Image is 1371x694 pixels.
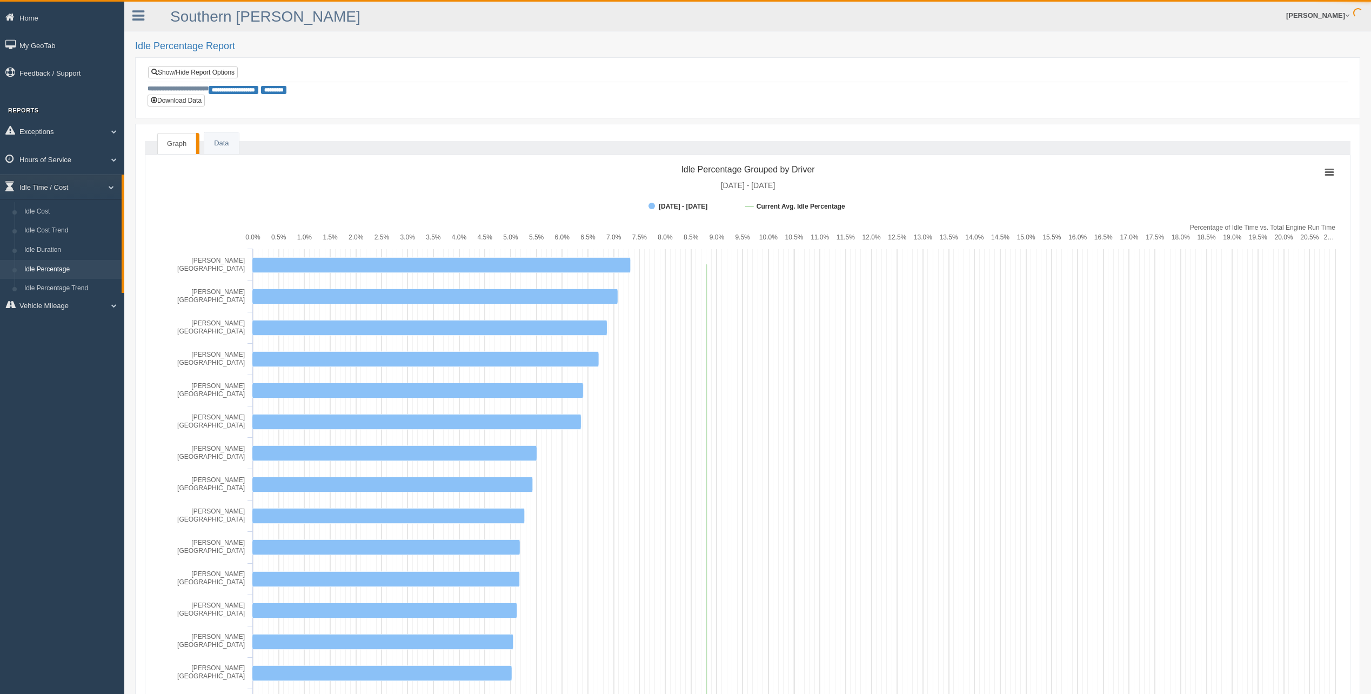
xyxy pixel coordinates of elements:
[1300,233,1319,241] text: 20.5%
[177,516,245,523] tspan: [GEOGRAPHIC_DATA]
[710,233,725,241] text: 9.0%
[632,233,647,241] text: 7.5%
[157,133,196,155] a: Graph
[1190,224,1336,231] tspan: Percentage of Idle Time vs. Total Engine Run Time
[529,233,544,241] text: 5.5%
[658,233,673,241] text: 8.0%
[940,233,958,241] text: 13.5%
[349,233,364,241] text: 2.0%
[452,233,467,241] text: 4.0%
[245,233,260,241] text: 0.0%
[177,359,245,366] tspan: [GEOGRAPHIC_DATA]
[19,279,122,298] a: Idle Percentage Trend
[177,547,245,555] tspan: [GEOGRAPHIC_DATA]
[170,8,360,25] a: Southern [PERSON_NAME]
[811,233,829,241] text: 11.0%
[177,265,245,272] tspan: [GEOGRAPHIC_DATA]
[177,641,245,649] tspan: [GEOGRAPHIC_DATA]
[148,66,238,78] a: Show/Hide Report Options
[837,233,855,241] text: 11.5%
[1017,233,1035,241] text: 15.0%
[1275,233,1293,241] text: 20.0%
[177,422,245,429] tspan: [GEOGRAPHIC_DATA]
[19,221,122,241] a: Idle Cost Trend
[177,453,245,461] tspan: [GEOGRAPHIC_DATA]
[606,233,621,241] text: 7.0%
[191,664,245,672] tspan: [PERSON_NAME]
[659,203,707,210] tspan: [DATE] - [DATE]
[759,233,778,241] text: 10.0%
[1068,233,1087,241] text: 16.0%
[177,328,245,335] tspan: [GEOGRAPHIC_DATA]
[1146,233,1164,241] text: 17.5%
[191,288,245,296] tspan: [PERSON_NAME]
[374,233,390,241] text: 2.5%
[191,319,245,327] tspan: [PERSON_NAME]
[177,610,245,617] tspan: [GEOGRAPHIC_DATA]
[478,233,493,241] text: 4.5%
[914,233,932,241] text: 13.0%
[1094,233,1113,241] text: 16.5%
[271,233,286,241] text: 0.5%
[503,233,518,241] text: 5.0%
[177,484,245,492] tspan: [GEOGRAPHIC_DATA]
[965,233,984,241] text: 14.0%
[580,233,596,241] text: 6.5%
[1223,233,1241,241] text: 19.0%
[191,351,245,358] tspan: [PERSON_NAME]
[888,233,906,241] text: 12.5%
[426,233,441,241] text: 3.5%
[555,233,570,241] text: 6.0%
[1042,233,1061,241] text: 15.5%
[191,476,245,484] tspan: [PERSON_NAME]
[191,633,245,640] tspan: [PERSON_NAME]
[991,233,1009,241] text: 14.5%
[191,570,245,578] tspan: [PERSON_NAME]
[1120,233,1138,241] text: 17.0%
[177,672,245,680] tspan: [GEOGRAPHIC_DATA]
[684,233,699,241] text: 8.5%
[681,165,815,174] tspan: Idle Percentage Grouped by Driver
[191,382,245,390] tspan: [PERSON_NAME]
[19,241,122,260] a: Idle Duration
[1324,233,1334,241] tspan: 2…
[757,203,845,210] tspan: Current Avg. Idle Percentage
[19,260,122,279] a: Idle Percentage
[191,413,245,421] tspan: [PERSON_NAME]
[177,296,245,304] tspan: [GEOGRAPHIC_DATA]
[191,445,245,452] tspan: [PERSON_NAME]
[735,233,750,241] text: 9.5%
[204,132,238,155] a: Data
[785,233,803,241] text: 10.5%
[862,233,881,241] text: 12.0%
[1198,233,1216,241] text: 18.5%
[191,602,245,609] tspan: [PERSON_NAME]
[323,233,338,241] text: 1.5%
[177,390,245,398] tspan: [GEOGRAPHIC_DATA]
[148,95,205,106] button: Download Data
[400,233,415,241] text: 3.0%
[135,41,1360,52] h2: Idle Percentage Report
[191,539,245,546] tspan: [PERSON_NAME]
[297,233,312,241] text: 1.0%
[191,257,245,264] tspan: [PERSON_NAME]
[1172,233,1190,241] text: 18.0%
[1249,233,1267,241] text: 19.5%
[191,508,245,515] tspan: [PERSON_NAME]
[177,578,245,586] tspan: [GEOGRAPHIC_DATA]
[19,202,122,222] a: Idle Cost
[721,181,775,190] tspan: [DATE] - [DATE]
